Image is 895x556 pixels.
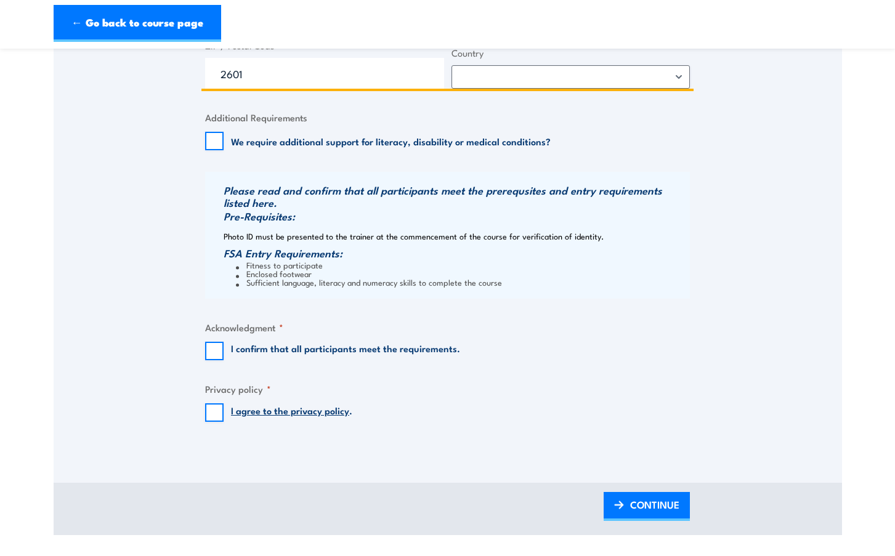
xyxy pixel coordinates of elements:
[224,247,687,259] h3: FSA Entry Requirements:
[205,382,271,396] legend: Privacy policy
[236,278,687,286] li: Sufficient language, literacy and numeracy skills to complete the course
[604,492,690,521] a: CONTINUE
[630,488,679,521] span: CONTINUE
[224,232,687,241] p: Photo ID must be presented to the trainer at the commencement of the course for verification of i...
[205,320,283,334] legend: Acknowledgment
[231,342,460,360] label: I confirm that all participants meet the requirements.
[205,110,307,124] legend: Additional Requirements
[236,260,687,269] li: Fitness to participate
[54,5,221,42] a: ← Go back to course page
[231,135,551,147] label: We require additional support for literacy, disability or medical conditions?
[236,269,687,278] li: Enclosed footwear
[224,210,687,222] h3: Pre-Requisites:
[231,403,352,422] label: .
[231,403,349,417] a: I agree to the privacy policy
[224,184,687,209] h3: Please read and confirm that all participants meet the prerequsites and entry requirements listed...
[452,46,690,60] label: Country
